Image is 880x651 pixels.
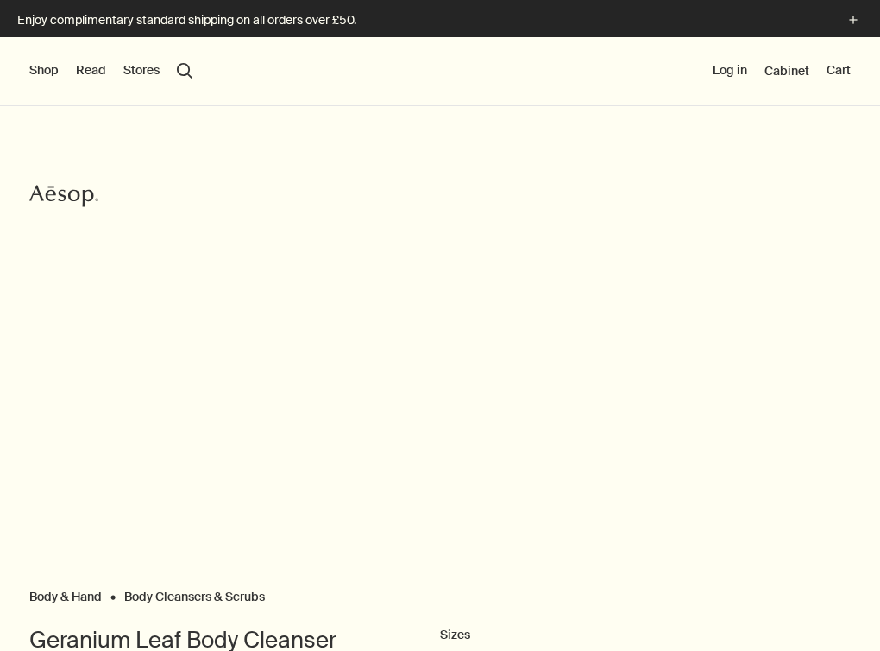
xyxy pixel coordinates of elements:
button: Open search [177,63,192,79]
p: Enjoy complimentary standard shipping on all orders over £50. [17,11,827,29]
a: Aesop [25,179,103,218]
a: Body & Hand [29,589,102,597]
div: Geranium Leaf Body Cleanser [29,193,851,585]
button: Log in [713,62,747,79]
button: previous slide [303,534,341,572]
button: Cart [827,62,851,79]
a: Cabinet [764,63,809,79]
h2: Sizes [440,625,851,646]
nav: primary [29,37,192,106]
button: next slide [539,534,577,572]
nav: supplementary [713,37,851,106]
button: Stores [123,62,160,79]
button: Read [76,62,106,79]
svg: Aesop [29,183,98,209]
a: Body Cleansers & Scrubs [124,589,265,597]
button: Enjoy complimentary standard shipping on all orders over £50. [17,10,863,30]
button: Shop [29,62,59,79]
